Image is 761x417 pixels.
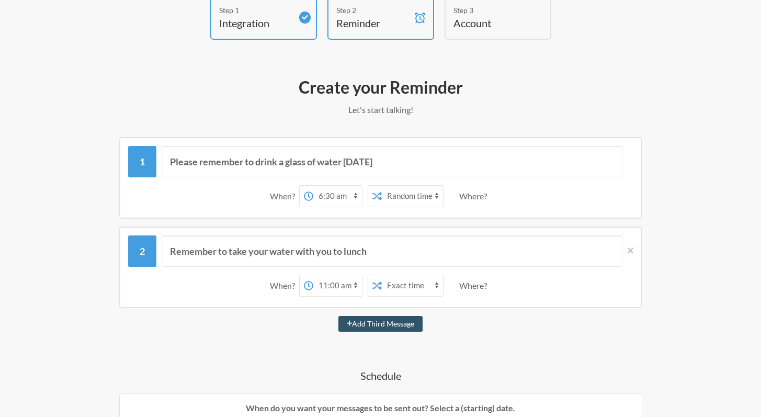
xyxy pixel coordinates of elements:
[219,16,292,30] h4: Integration
[336,16,410,30] h4: Reminder
[270,185,299,207] div: When?
[162,146,622,177] input: Message
[453,5,527,16] div: Step 3
[77,104,684,116] p: Let's start talking!
[338,316,423,332] button: Add Third Message
[162,235,622,267] input: Message
[459,185,491,207] div: Where?
[270,275,299,297] div: When?
[336,5,410,16] div: Step 2
[77,76,684,98] h2: Create your Reminder
[77,368,684,383] h4: Schedule
[459,275,491,297] div: Where?
[453,16,527,30] h4: Account
[128,402,634,414] p: When do you want your messages to be sent out? Select a (starting) date.
[219,5,292,16] div: Step 1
